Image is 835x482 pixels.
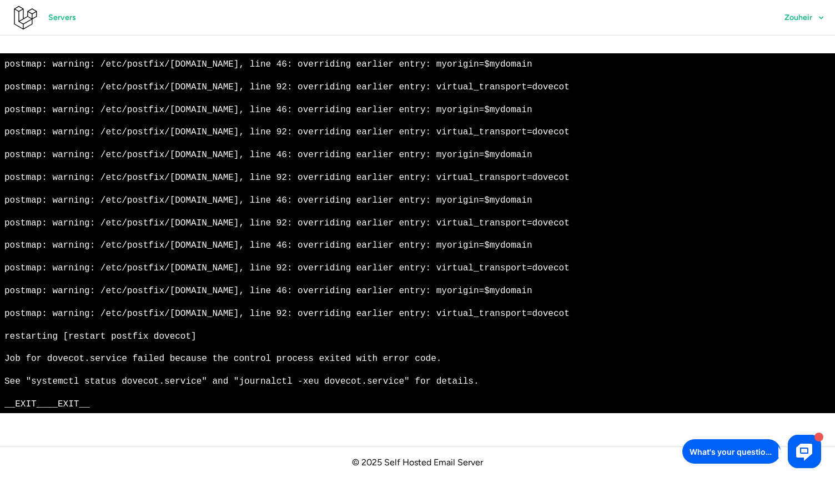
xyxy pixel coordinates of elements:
button: Zouheir [774,8,835,28]
a: Servers [38,8,87,28]
iframe: HelpCrunch [680,432,824,471]
span: Servers [48,8,76,27]
span: Zouheir [784,14,812,22]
